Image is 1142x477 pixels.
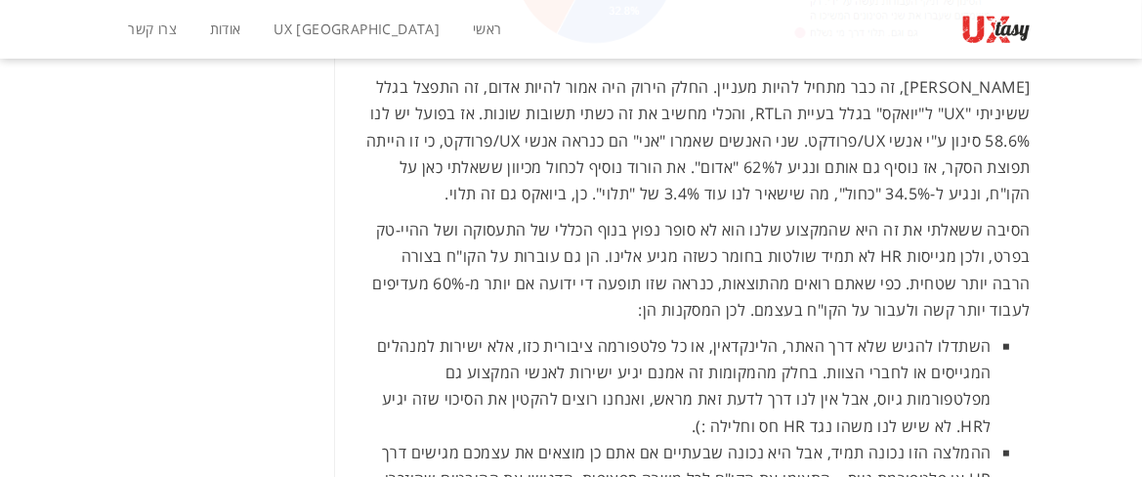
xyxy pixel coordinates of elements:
img: UXtasy [962,15,1031,44]
span: [PERSON_NAME], זה כבר מתחיל להיות מעניין. החלק הירוק היה אמור להיות אדום, זה התפצל בגלל ששיניתי "... [366,76,1030,204]
span: UX [GEOGRAPHIC_DATA] [274,20,440,38]
span: צרו קשר [128,20,177,38]
span: השתדלו להגיש שלא דרך האתר, הלינקדאין, או כל פלטפורמה ציבורית כזו, אלא ישירות למנהלים המגייסים או ... [377,335,992,437]
span: הסיבה ששאלתי את זה היא שהמקצוע שלנו הוא לא סופר נפוץ בנוף הכללי של התעסוקה ושל ההיי-טק בפרט, ולכן... [372,219,1030,321]
span: ראשי [473,20,502,38]
span: אודות [210,20,241,38]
